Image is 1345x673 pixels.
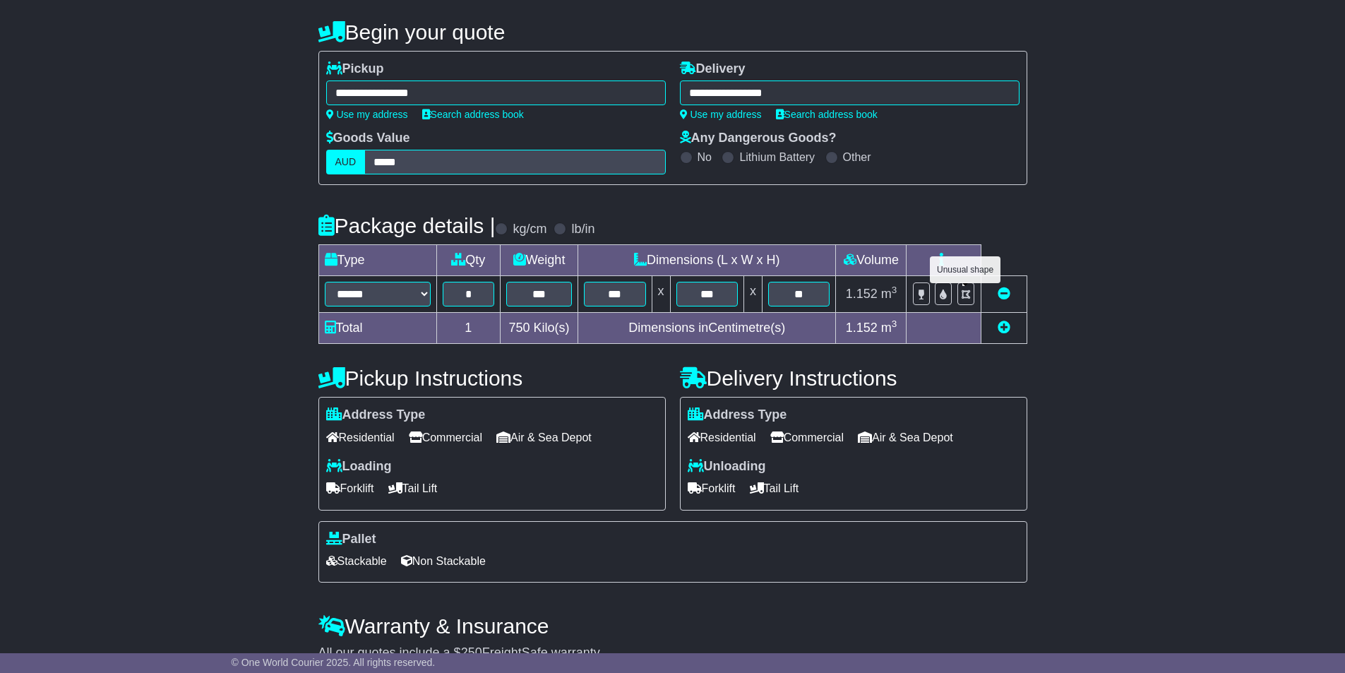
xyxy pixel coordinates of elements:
[326,61,384,77] label: Pickup
[998,321,1010,335] a: Add new item
[318,20,1027,44] h4: Begin your quote
[326,550,387,572] span: Stackable
[892,318,897,329] sup: 3
[881,321,897,335] span: m
[509,321,530,335] span: 750
[770,427,844,448] span: Commercial
[930,256,1000,283] div: Unusual shape
[750,477,799,499] span: Tail Lift
[436,245,501,276] td: Qty
[461,645,482,660] span: 250
[892,285,897,295] sup: 3
[846,287,878,301] span: 1.152
[318,367,666,390] h4: Pickup Instructions
[739,150,815,164] label: Lithium Battery
[688,407,787,423] label: Address Type
[326,459,392,475] label: Loading
[998,287,1010,301] a: Remove this item
[496,427,592,448] span: Air & Sea Depot
[436,313,501,344] td: 1
[776,109,878,120] a: Search address book
[318,313,436,344] td: Total
[836,245,907,276] td: Volume
[743,276,762,313] td: x
[326,477,374,499] span: Forklift
[680,131,837,146] label: Any Dangerous Goods?
[578,245,836,276] td: Dimensions (L x W x H)
[232,657,436,668] span: © One World Courier 2025. All rights reserved.
[858,427,953,448] span: Air & Sea Depot
[326,150,366,174] label: AUD
[422,109,524,120] a: Search address book
[688,427,756,448] span: Residential
[688,459,766,475] label: Unloading
[571,222,594,237] label: lb/in
[318,245,436,276] td: Type
[578,313,836,344] td: Dimensions in Centimetre(s)
[846,321,878,335] span: 1.152
[652,276,670,313] td: x
[318,645,1027,661] div: All our quotes include a $ FreightSafe warranty.
[680,367,1027,390] h4: Delivery Instructions
[409,427,482,448] span: Commercial
[326,532,376,547] label: Pallet
[326,109,408,120] a: Use my address
[318,614,1027,638] h4: Warranty & Insurance
[513,222,546,237] label: kg/cm
[326,407,426,423] label: Address Type
[688,477,736,499] span: Forklift
[881,287,897,301] span: m
[680,61,746,77] label: Delivery
[698,150,712,164] label: No
[680,109,762,120] a: Use my address
[326,131,410,146] label: Goods Value
[388,477,438,499] span: Tail Lift
[326,427,395,448] span: Residential
[318,214,496,237] h4: Package details |
[401,550,486,572] span: Non Stackable
[501,245,578,276] td: Weight
[843,150,871,164] label: Other
[501,313,578,344] td: Kilo(s)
